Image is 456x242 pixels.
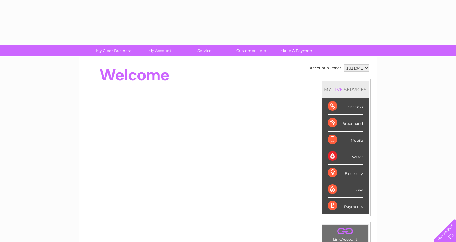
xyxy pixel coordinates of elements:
div: Payments [328,198,363,214]
div: Gas [328,181,363,198]
a: My Clear Business [89,45,139,56]
div: Electricity [328,165,363,181]
div: Telecoms [328,98,363,115]
a: Make A Payment [272,45,322,56]
a: My Account [135,45,184,56]
div: MY SERVICES [322,81,369,98]
div: LIVE [331,87,344,92]
div: Broadband [328,115,363,131]
div: Mobile [328,132,363,148]
td: Account number [308,63,343,73]
div: Water [328,148,363,165]
a: Customer Help [226,45,276,56]
a: . [324,226,367,237]
a: Services [181,45,230,56]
